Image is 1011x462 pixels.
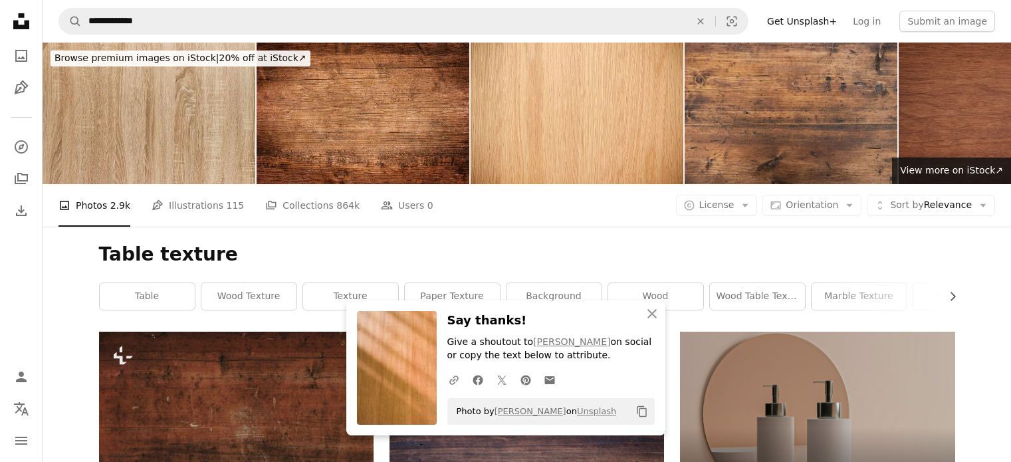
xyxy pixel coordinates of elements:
p: Give a shoutout to on social or copy the text below to attribute. [447,336,655,362]
button: scroll list to the right [941,283,955,310]
span: 864k [336,198,360,213]
button: Submit an image [899,11,995,32]
span: Sort by [890,199,923,210]
span: Orientation [786,199,838,210]
span: Relevance [890,199,972,212]
a: Illustrations [8,74,35,101]
span: Photo by on [450,401,617,422]
a: Log in [845,11,889,32]
a: Get Unsplash+ [759,11,845,32]
a: table [100,283,195,310]
a: Log in / Sign up [8,364,35,390]
a: Photos [8,43,35,69]
a: wood texture [201,283,296,310]
a: Share over email [538,366,562,393]
a: View more on iStock↗ [892,158,1011,184]
button: Copy to clipboard [631,400,653,423]
button: Search Unsplash [59,9,82,34]
a: Illustrations 115 [152,184,244,227]
a: Collections 864k [265,184,360,227]
span: License [699,199,734,210]
a: [PERSON_NAME] [533,336,610,347]
a: paper texture [405,283,500,310]
a: [PERSON_NAME] [495,406,566,416]
a: wood [608,283,703,310]
button: Menu [8,427,35,454]
a: an old wooden wall with peeling paint on it [99,417,374,429]
a: marble texture [812,283,907,310]
button: Sort byRelevance [867,195,995,216]
h1: Table texture [99,243,955,267]
span: Browse premium images on iStock | [55,53,219,63]
img: Wood texture background. Top view of vintage wooden table with cracks. Surface of old knotted woo... [685,43,897,184]
img: Wooden texture. [43,43,255,184]
a: Explore [8,134,35,160]
form: Find visuals sitewide [58,8,748,35]
span: 115 [227,198,245,213]
a: background [506,283,602,310]
a: Collections [8,166,35,192]
span: View more on iStock ↗ [900,165,1003,175]
button: Language [8,396,35,422]
a: Share on Pinterest [514,366,538,393]
span: 0 [427,198,433,213]
a: Unsplash [577,406,616,416]
a: Share on Facebook [466,366,490,393]
img: Wood background textured [471,43,683,184]
a: wallpaper [913,283,1008,310]
h3: Say thanks! [447,311,655,330]
a: wood table texture [710,283,805,310]
img: Grunge wooden background [257,43,469,184]
button: Clear [686,9,715,34]
a: Share on Twitter [490,366,514,393]
a: Download History [8,197,35,224]
a: Browse premium images on iStock|20% off at iStock↗ [43,43,318,74]
button: Orientation [762,195,861,216]
button: License [676,195,758,216]
a: Users 0 [381,184,433,227]
a: texture [303,283,398,310]
button: Visual search [716,9,748,34]
span: 20% off at iStock ↗ [55,53,306,63]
